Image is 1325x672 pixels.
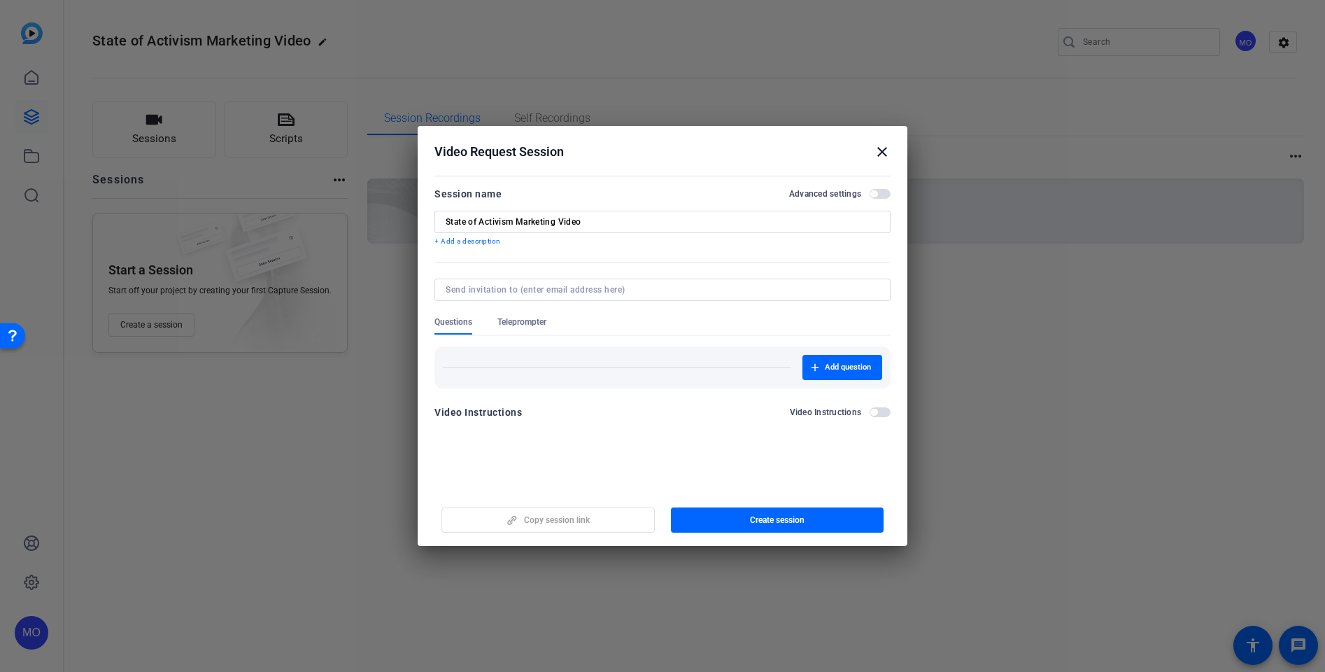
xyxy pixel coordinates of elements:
[434,316,472,328] span: Questions
[434,404,522,421] div: Video Instructions
[446,284,874,295] input: Send invitation to (enter email address here)
[446,216,879,227] input: Enter Session Name
[434,143,891,160] div: Video Request Session
[874,143,891,160] mat-icon: close
[790,407,862,418] h2: Video Instructions
[750,514,805,526] span: Create session
[802,355,882,380] button: Add question
[497,316,546,328] span: Teleprompter
[789,188,861,199] h2: Advanced settings
[434,185,502,202] div: Session name
[671,507,884,533] button: Create session
[825,362,871,373] span: Add question
[434,236,891,247] p: + Add a description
